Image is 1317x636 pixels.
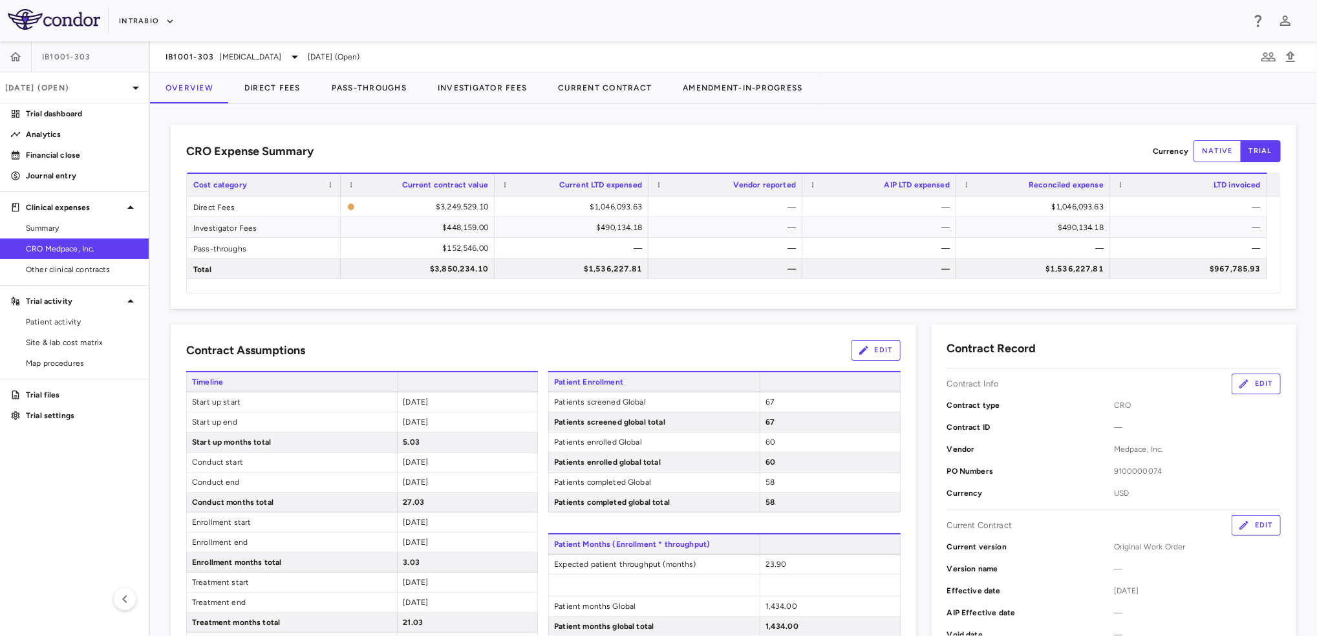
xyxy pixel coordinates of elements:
h6: Contract Assumptions [186,342,305,359]
p: Currency [947,487,1114,499]
div: $490,134.18 [506,217,642,238]
span: Summary [26,222,138,234]
div: — [506,238,642,259]
span: [DATE] [403,418,428,427]
span: Patient activity [26,316,138,328]
div: $3,850,234.10 [352,259,488,279]
span: USD [1114,487,1281,499]
span: Patients enrolled global total [549,452,759,472]
span: 60 [766,438,775,447]
span: 1,434.00 [766,602,797,611]
span: Start up months total [187,432,397,452]
span: CRO Medpace, Inc. [26,243,138,255]
p: Trial dashboard [26,108,138,120]
button: Edit [1232,374,1281,394]
span: Cost category [193,180,247,189]
p: AIP Effective date [947,607,1114,619]
p: Contract Info [947,378,1000,390]
span: 21.03 [403,618,423,627]
span: Enrollment months total [187,553,397,572]
p: Journal entry [26,170,138,182]
p: Trial files [26,389,138,401]
div: — [814,259,950,279]
span: Expected patient throughput (months) [549,555,759,574]
span: Start up start [187,392,397,412]
div: — [660,217,796,238]
span: Patients completed global total [549,493,759,512]
div: — [1122,217,1261,238]
div: Direct Fees [187,196,341,217]
span: 58 [766,478,775,487]
p: PO Numbers [947,465,1114,477]
span: 1,434.00 [766,622,798,631]
span: The contract record and uploaded budget values do not match. Please review the contract record an... [347,197,488,216]
span: Patients enrolled Global [549,432,759,452]
span: Patient Months (Enrollment * throughput) [548,535,760,554]
span: AIP LTD expensed [884,180,950,189]
p: Contract type [947,399,1114,411]
span: IB1001-303 [42,52,91,62]
span: Patient Enrollment [548,372,760,392]
button: native [1194,140,1241,162]
span: Patient months Global [549,597,759,616]
button: Current Contract [542,72,667,103]
span: 5.03 [403,438,420,447]
h6: CRO Expense Summary [186,143,314,160]
span: 27.03 [403,498,424,507]
span: Timeline [186,372,398,392]
span: 3.03 [403,558,420,567]
div: Total [187,259,341,279]
button: Edit [851,340,901,361]
div: — [660,238,796,259]
span: [DATE] (Open) [308,51,360,63]
span: 60 [766,458,775,467]
p: Contract ID [947,421,1114,433]
span: [DATE] [1114,585,1281,597]
span: Original Work Order [1114,541,1281,553]
p: Version name [947,563,1114,575]
div: — [814,196,950,217]
div: $152,546.00 [352,238,488,259]
div: — [660,259,796,279]
h6: Contract Record [947,340,1036,357]
span: IB1001-303 [166,52,215,62]
div: $1,536,227.81 [968,259,1104,279]
span: Patients completed Global [549,472,759,492]
div: — [1122,238,1261,259]
span: Patients screened global total [549,412,759,432]
div: $448,159.00 [352,217,488,238]
span: CRO [1114,399,1281,411]
span: 9100000074 [1114,465,1281,477]
p: Current Contract [947,520,1012,531]
p: Clinical expenses [26,202,123,213]
button: Pass-Throughs [316,72,422,103]
span: [DATE] [403,598,428,607]
span: [DATE] [403,578,428,587]
span: [DATE] [403,458,428,467]
span: [DATE] [403,478,428,487]
span: [DATE] [403,397,428,407]
div: — [814,217,950,238]
span: Patient months global total [549,617,759,636]
div: $490,134.18 [968,217,1104,238]
p: Trial settings [26,410,138,421]
div: $3,249,529.10 [360,196,488,217]
span: Start up end [187,412,397,432]
button: Overview [150,72,229,103]
span: Treatment start [187,573,397,592]
div: — [814,238,950,259]
p: Current version [947,541,1114,553]
span: [MEDICAL_DATA] [220,51,282,63]
span: Current contract value [402,180,488,189]
div: Pass-throughs [187,238,341,258]
span: 67 [766,397,774,407]
p: Trial activity [26,295,123,307]
div: Investigator Fees [187,217,341,237]
p: Vendor [947,443,1114,455]
span: Enrollment start [187,513,397,532]
div: — [660,196,796,217]
button: Investigator Fees [422,72,542,103]
button: IntraBio [119,11,175,32]
span: Site & lab cost matrix [26,337,138,348]
span: Treatment months total [187,613,397,632]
